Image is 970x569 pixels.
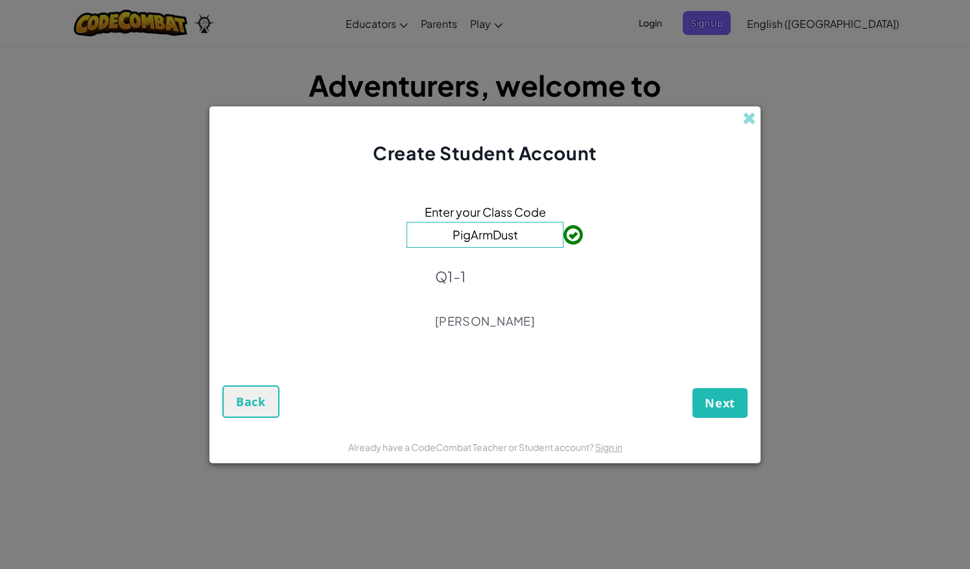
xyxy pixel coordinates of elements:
p: [PERSON_NAME] [435,313,535,329]
span: Enter your Class Code [425,202,546,221]
p: Q1-1 [435,267,535,285]
span: Back [236,394,266,409]
span: Already have a CodeCombat Teacher or Student account? [348,441,595,453]
button: Next [692,388,748,418]
a: Sign in [595,441,622,453]
button: Back [222,385,279,418]
span: Next [705,395,735,411]
span: Create Student Account [373,141,597,164]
